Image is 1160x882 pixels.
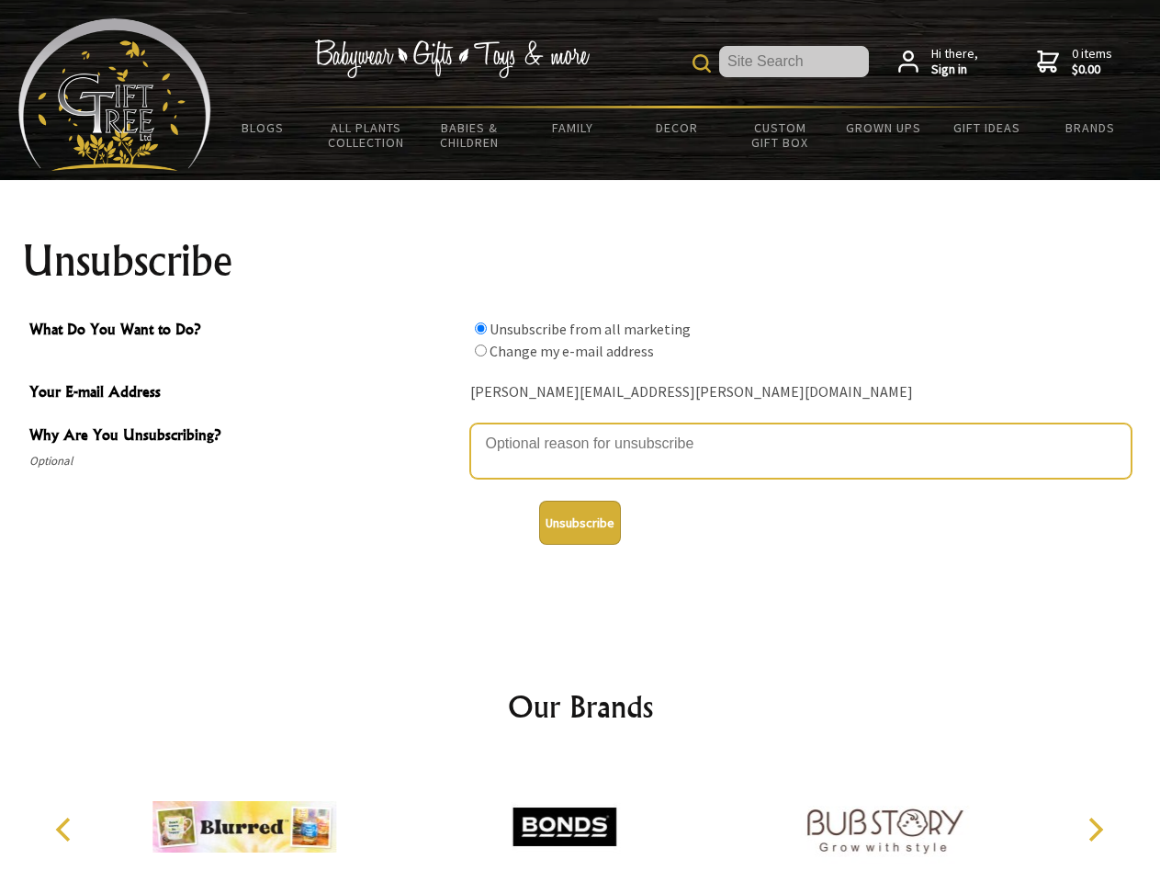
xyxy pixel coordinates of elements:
[314,40,590,78] img: Babywear - Gifts - Toys & more
[719,46,869,77] input: Site Search
[522,108,625,147] a: Family
[29,450,461,472] span: Optional
[29,380,461,407] span: Your E-mail Address
[539,501,621,545] button: Unsubscribe
[831,108,935,147] a: Grown Ups
[931,62,978,78] strong: Sign in
[1039,108,1143,147] a: Brands
[1072,62,1112,78] strong: $0.00
[470,424,1132,479] textarea: Why Are You Unsubscribing?
[37,684,1124,729] h2: Our Brands
[931,46,978,78] span: Hi there,
[475,322,487,334] input: What Do You Want to Do?
[470,379,1132,407] div: [PERSON_NAME][EMAIL_ADDRESS][PERSON_NAME][DOMAIN_NAME]
[1075,809,1115,850] button: Next
[29,424,461,450] span: Why Are You Unsubscribing?
[46,809,86,850] button: Previous
[490,342,654,360] label: Change my e-mail address
[625,108,728,147] a: Decor
[693,54,711,73] img: product search
[418,108,522,162] a: Babies & Children
[935,108,1039,147] a: Gift Ideas
[22,239,1139,283] h1: Unsubscribe
[18,18,211,171] img: Babyware - Gifts - Toys and more...
[898,46,978,78] a: Hi there,Sign in
[29,318,461,345] span: What Do You Want to Do?
[1072,45,1112,78] span: 0 items
[1037,46,1112,78] a: 0 items$0.00
[490,320,691,338] label: Unsubscribe from all marketing
[211,108,315,147] a: BLOGS
[475,345,487,356] input: What Do You Want to Do?
[728,108,832,162] a: Custom Gift Box
[315,108,419,162] a: All Plants Collection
